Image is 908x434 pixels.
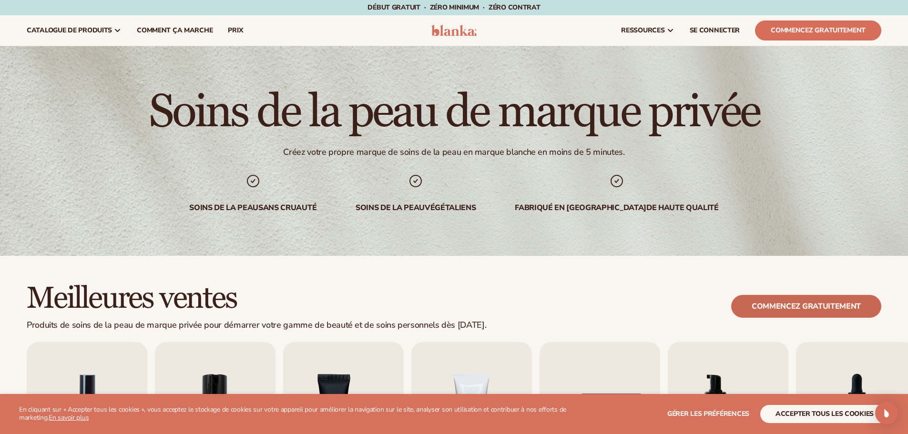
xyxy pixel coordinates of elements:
button: Gérer les préférences [667,405,749,423]
a: SE CONNECTER [682,15,748,46]
font: Soins de la peau de marque privée [149,84,760,140]
font: ZÉRO contrat [489,3,541,12]
a: Commencez gratuitement [731,295,881,318]
font: · [483,3,485,12]
font: Créez votre propre marque de soins de la peau en marque blanche en moins de 5 minutes. [283,146,624,158]
font: Commencez gratuitement [771,26,866,35]
font: Fabriqué en [GEOGRAPHIC_DATA] [515,202,646,213]
font: ZÉRO minimum [430,3,480,12]
a: catalogue de produits [19,15,129,46]
font: Commencez gratuitement [752,301,861,312]
font: Soins de la peau [356,202,425,213]
font: · [424,3,426,12]
a: Comment ça marche [129,15,220,46]
font: SE CONNECTER [690,26,740,35]
font: Gérer les préférences [667,409,749,418]
img: logo [431,25,477,36]
font: de haute qualité [646,202,719,213]
a: En savoir plus [49,413,89,422]
font: Produits de soins de la peau de marque privée pour démarrer votre gamme de beauté et de soins per... [27,319,486,331]
font: accepter tous les cookies [775,409,874,418]
font: ressources [621,26,664,35]
a: prix [220,15,251,46]
a: Commencez gratuitement [755,20,881,40]
font: Début gratuit [367,3,420,12]
font: Comment ça marche [137,26,213,35]
button: accepter tous les cookies [760,405,889,423]
font: Meilleures ventes [27,280,237,317]
font: prix [228,26,243,35]
font: catalogue de produits [27,26,112,35]
font: En cliquant sur « Accepter tous les cookies », vous acceptez le stockage de cookies sur votre app... [19,405,566,422]
font: Soins de la peau [189,202,258,213]
div: Open Intercom Messenger [875,402,898,424]
font: sans cruauté [258,202,316,213]
font: végétaliens [425,202,476,213]
a: ressources [613,15,682,46]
